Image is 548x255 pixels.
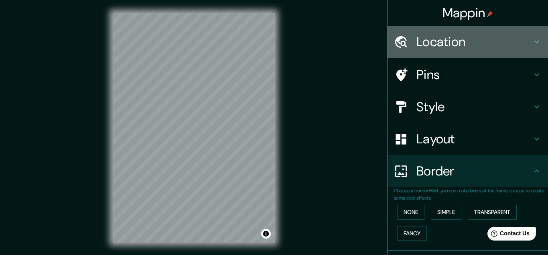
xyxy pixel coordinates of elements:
button: Fancy [397,226,427,241]
h4: Layout [416,131,532,147]
h4: Style [416,99,532,115]
h4: Pins [416,67,532,83]
p: Choose a border. : you can make layers of the frame opaque to create some cool effects. [394,187,548,202]
button: Toggle attribution [261,229,271,239]
img: pin-icon.png [487,11,493,17]
b: Hint [429,188,438,194]
canvas: Map [113,13,275,243]
iframe: Help widget launcher [477,224,539,246]
h4: Mappin [442,5,493,21]
div: Layout [388,123,548,155]
div: Location [388,26,548,58]
button: Simple [431,205,461,220]
h4: Location [416,34,532,50]
div: Border [388,155,548,187]
h4: Border [416,163,532,179]
div: Style [388,91,548,123]
div: Pins [388,59,548,91]
button: None [397,205,424,220]
button: Transparent [468,205,517,220]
